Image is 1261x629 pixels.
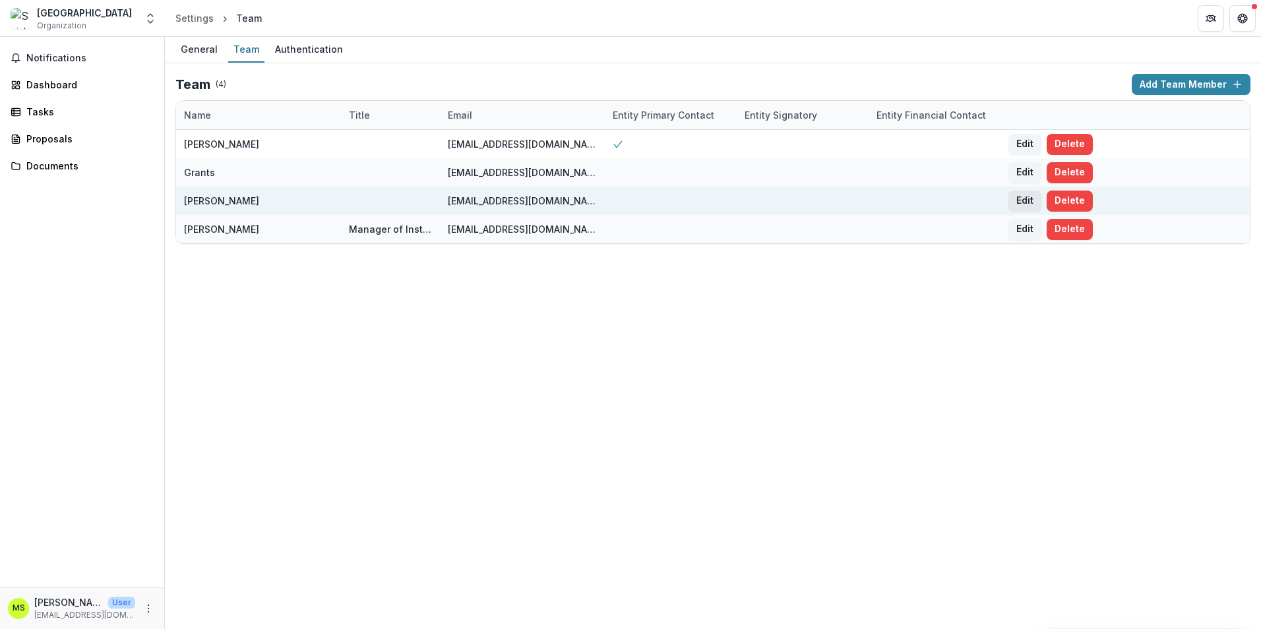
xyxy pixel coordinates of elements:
[737,101,869,129] div: Entity Signatory
[176,101,341,129] div: Name
[236,11,262,25] div: Team
[1008,162,1041,183] button: Edit
[34,595,103,609] p: [PERSON_NAME]
[11,8,32,29] img: Skirball Cultural Center
[228,37,264,63] a: Team
[141,5,160,32] button: Open entity switcher
[448,165,597,179] div: [EMAIL_ADDRESS][DOMAIN_NAME]
[176,108,219,122] div: Name
[26,78,148,92] div: Dashboard
[448,194,597,208] div: [EMAIL_ADDRESS][DOMAIN_NAME]
[184,165,215,179] div: Grants
[37,6,132,20] div: [GEOGRAPHIC_DATA]
[5,47,159,69] button: Notifications
[1047,191,1093,212] button: Delete
[1047,162,1093,183] button: Delete
[34,609,135,621] p: [EMAIL_ADDRESS][DOMAIN_NAME]
[5,101,159,123] a: Tasks
[448,137,597,151] div: [EMAIL_ADDRESS][DOMAIN_NAME]
[270,40,348,59] div: Authentication
[605,108,722,122] div: Entity Primary Contact
[13,604,25,613] div: Marissa Stark
[5,155,159,177] a: Documents
[605,101,737,129] div: Entity Primary Contact
[1047,219,1093,240] button: Delete
[448,222,597,236] div: [EMAIL_ADDRESS][DOMAIN_NAME]
[26,159,148,173] div: Documents
[170,9,267,28] nav: breadcrumb
[1008,219,1041,240] button: Edit
[349,222,432,236] div: Manager of Institutional Giving
[341,101,440,129] div: Title
[440,101,605,129] div: Email
[175,40,223,59] div: General
[1198,5,1224,32] button: Partners
[737,108,825,122] div: Entity Signatory
[26,53,154,64] span: Notifications
[1047,134,1093,155] button: Delete
[869,108,994,122] div: Entity Financial Contact
[869,101,1000,129] div: Entity Financial Contact
[341,108,378,122] div: Title
[184,137,259,151] div: [PERSON_NAME]
[170,9,219,28] a: Settings
[175,76,210,92] h2: Team
[140,601,156,616] button: More
[1008,134,1041,155] button: Edit
[228,40,264,59] div: Team
[26,105,148,119] div: Tasks
[175,11,214,25] div: Settings
[1008,191,1041,212] button: Edit
[26,132,148,146] div: Proposals
[440,108,480,122] div: Email
[37,20,86,32] span: Organization
[184,222,259,236] div: [PERSON_NAME]
[108,597,135,609] p: User
[175,37,223,63] a: General
[1229,5,1256,32] button: Get Help
[270,37,348,63] a: Authentication
[1132,74,1250,95] button: Add Team Member
[216,78,226,90] p: ( 4 )
[5,128,159,150] a: Proposals
[184,194,259,208] div: [PERSON_NAME]
[5,74,159,96] a: Dashboard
